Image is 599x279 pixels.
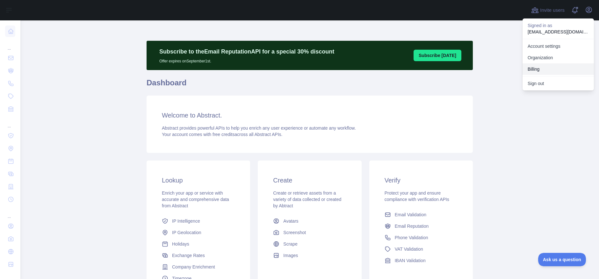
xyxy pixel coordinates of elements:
span: Email Validation [395,211,426,218]
span: Images [283,252,298,259]
h3: Lookup [162,176,235,185]
button: Billing [523,63,594,75]
span: Scrape [283,241,297,247]
span: Screenshot [283,229,306,236]
span: Holidays [172,241,189,247]
span: Email Reputation [395,223,429,229]
a: Email Validation [382,209,460,220]
p: Subscribe to the Email Reputation API for a special 30 % discount [159,47,334,56]
span: Protect your app and ensure compliance with verification APIs [385,190,449,202]
a: Organization [523,52,594,63]
span: free credits [213,132,235,137]
a: Email Reputation [382,220,460,232]
iframe: Toggle Customer Support [538,253,586,266]
a: Avatars [271,215,349,227]
div: ... [5,38,15,51]
span: Abstract provides powerful APIs to help you enrich any user experience or automate any workflow. [162,125,356,131]
span: IBAN Validation [395,257,426,264]
a: Holidays [159,238,237,250]
a: Screenshot [271,227,349,238]
span: Create or retrieve assets from a variety of data collected or created by Abtract [273,190,341,208]
button: Sign out [523,78,594,89]
span: IP Intelligence [172,218,200,224]
a: IP Geolocation [159,227,237,238]
div: ... [5,206,15,219]
button: Invite users [530,5,566,15]
span: IP Geolocation [172,229,201,236]
h3: Verify [385,176,458,185]
a: Scrape [271,238,349,250]
a: Images [271,250,349,261]
p: Signed in as [528,22,589,29]
h1: Dashboard [147,78,473,93]
div: ... [5,116,15,129]
a: VAT Validation [382,243,460,255]
span: Avatars [283,218,298,224]
span: Enrich your app or service with accurate and comprehensive data from Abstract [162,190,229,208]
button: Subscribe [DATE] [414,50,461,61]
span: Company Enrichment [172,264,215,270]
span: Exchange Rates [172,252,205,259]
h3: Create [273,176,346,185]
a: Exchange Rates [159,250,237,261]
a: Phone Validation [382,232,460,243]
h3: Welcome to Abstract. [162,111,458,120]
span: Phone Validation [395,234,428,241]
span: Your account comes with across all Abstract APIs. [162,132,282,137]
p: [EMAIL_ADDRESS][DOMAIN_NAME] [528,29,589,35]
a: Account settings [523,40,594,52]
a: Company Enrichment [159,261,237,273]
span: Invite users [540,7,565,14]
p: Offer expires on September 1st. [159,56,334,64]
a: IP Intelligence [159,215,237,227]
span: VAT Validation [395,246,423,252]
a: IBAN Validation [382,255,460,266]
